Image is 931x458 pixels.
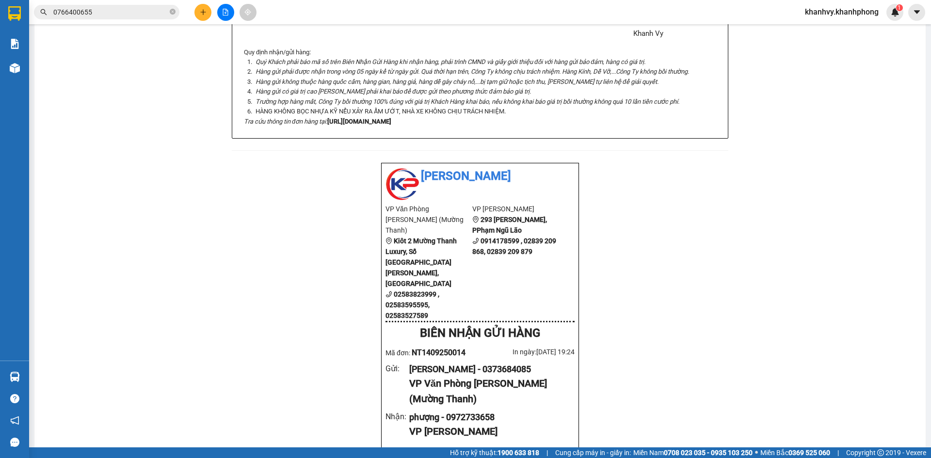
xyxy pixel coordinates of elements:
span: NT1409250014 [412,348,465,357]
span: | [837,447,839,458]
div: BIÊN NHẬN GỬI HÀNG [385,324,575,343]
img: logo.jpg [385,167,419,201]
div: phượng - 0972733658 [409,411,567,424]
strong: 0708 023 035 - 0935 103 250 [664,449,753,457]
span: Miền Nam [633,447,753,458]
strong: 0369 525 060 [788,449,830,457]
div: VP Văn Phòng [PERSON_NAME] (Mường Thanh) [409,376,567,407]
div: VP [PERSON_NAME] [409,424,567,439]
span: close-circle [170,8,176,17]
b: 0914178599 , 02839 209 868, 02839 209 879 [472,237,556,255]
span: phone [472,237,479,244]
b: Kiôt 2 Mường Thanh Luxury, Số [GEOGRAPHIC_DATA][PERSON_NAME], [GEOGRAPHIC_DATA] [385,237,457,287]
i: Tra cứu thông tin đơn hàng tại: [244,118,327,125]
div: Mã đơn: [385,347,480,359]
img: icon-new-feature [891,8,899,16]
input: Tìm tên, số ĐT hoặc mã đơn [53,7,168,17]
span: phone [385,291,392,298]
sup: 1 [896,4,903,11]
button: aim [240,4,257,21]
button: file-add [217,4,234,21]
i: Hàng gửi không thuộc hàng quốc cấm, hàng gian, hàng giả, hàng dễ gây cháy nổ,...bị tạm giữ hoặc t... [256,78,658,85]
i: Hàng gửi có giá trị cao [PERSON_NAME] phải khai báo để được gửi theo phương thức đảm bảo giá trị. [256,88,531,95]
span: Hỗ trợ kỹ thuật: [450,447,539,458]
span: aim [244,9,251,16]
img: solution-icon [10,39,20,49]
span: copyright [877,449,884,456]
span: | [546,447,548,458]
div: Gửi : [385,363,409,375]
img: warehouse-icon [10,372,20,382]
span: notification [10,416,19,425]
img: logo-vxr [8,6,21,21]
span: 1 [898,4,901,11]
span: plus [200,9,207,16]
span: khanhvy.khanhphong [797,6,886,18]
button: plus [194,4,211,21]
span: close-circle [170,9,176,15]
li: [PERSON_NAME] [385,167,575,186]
span: ⚪️ [755,451,758,455]
span: environment [385,237,392,244]
span: message [10,438,19,447]
b: 02583823999 , 02583595595, 02583527589 [385,290,439,319]
li: HÀNG KHÔNG BỌC NHỰA KỸ NẾU XẢY RA ẨM ƯỚT, NHÀ XE KHÔNG CHỊU TRÁCH NHIỆM. [254,107,716,116]
li: 293 [PERSON_NAME], Phường [PERSON_NAME] [12,37,66,79]
span: Miền Bắc [760,447,830,458]
span: search [40,9,47,16]
span: environment [472,216,479,223]
span: question-circle [10,394,19,403]
img: warehouse-icon [10,63,20,73]
div: [PERSON_NAME] - 0373684085 [409,363,567,376]
button: caret-down [908,4,925,21]
span: caret-down [913,8,921,16]
li: VP Văn Phòng [PERSON_NAME] (Mường Thanh) [385,204,472,236]
div: Nhận : [385,411,409,423]
strong: [URL][DOMAIN_NAME] [327,118,391,125]
i: Hàng gửi phải được nhận trong vòng 05 ngày kể từ ngày gửi. Quá thời hạn trên, Công Ty không chịu ... [256,68,689,75]
div: In ngày: [DATE] 19:24 [480,347,575,357]
li: Khanh Vy [581,28,716,40]
span: file-add [222,9,229,16]
span: environment [12,39,19,46]
span: Cung cấp máy in - giấy in: [555,447,631,458]
b: 293 [PERSON_NAME], PPhạm Ngũ Lão [472,216,547,234]
i: Quý Khách phải báo mã số trên Biên Nhận Gửi Hàng khi nhận hàng, phải trình CMND và giấy giới thiệ... [256,58,645,65]
div: Quy định nhận/gửi hàng : [244,47,716,126]
li: VP [PERSON_NAME] [472,204,559,214]
strong: 1900 633 818 [498,449,539,457]
i: Trường hợp hàng mất, Công Ty bồi thường 100% đúng với giá trị Khách Hàng khai báo, nếu không khai... [256,98,679,105]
